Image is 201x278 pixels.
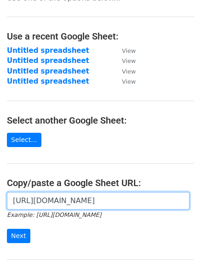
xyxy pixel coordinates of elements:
a: Untitled spreadsheet [7,77,89,85]
input: Next [7,229,30,243]
a: Untitled spreadsheet [7,67,89,75]
small: View [122,47,136,54]
iframe: Chat Widget [155,234,201,278]
h4: Copy/paste a Google Sheet URL: [7,177,194,188]
small: View [122,57,136,64]
a: Select... [7,133,41,147]
input: Paste your Google Sheet URL here [7,192,190,210]
h4: Select another Google Sheet: [7,115,194,126]
a: View [113,67,136,75]
small: Example: [URL][DOMAIN_NAME] [7,211,101,218]
a: Untitled spreadsheet [7,57,89,65]
a: View [113,46,136,55]
a: Untitled spreadsheet [7,46,89,55]
small: View [122,78,136,85]
small: View [122,68,136,75]
h4: Use a recent Google Sheet: [7,31,194,42]
a: View [113,77,136,85]
a: View [113,57,136,65]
